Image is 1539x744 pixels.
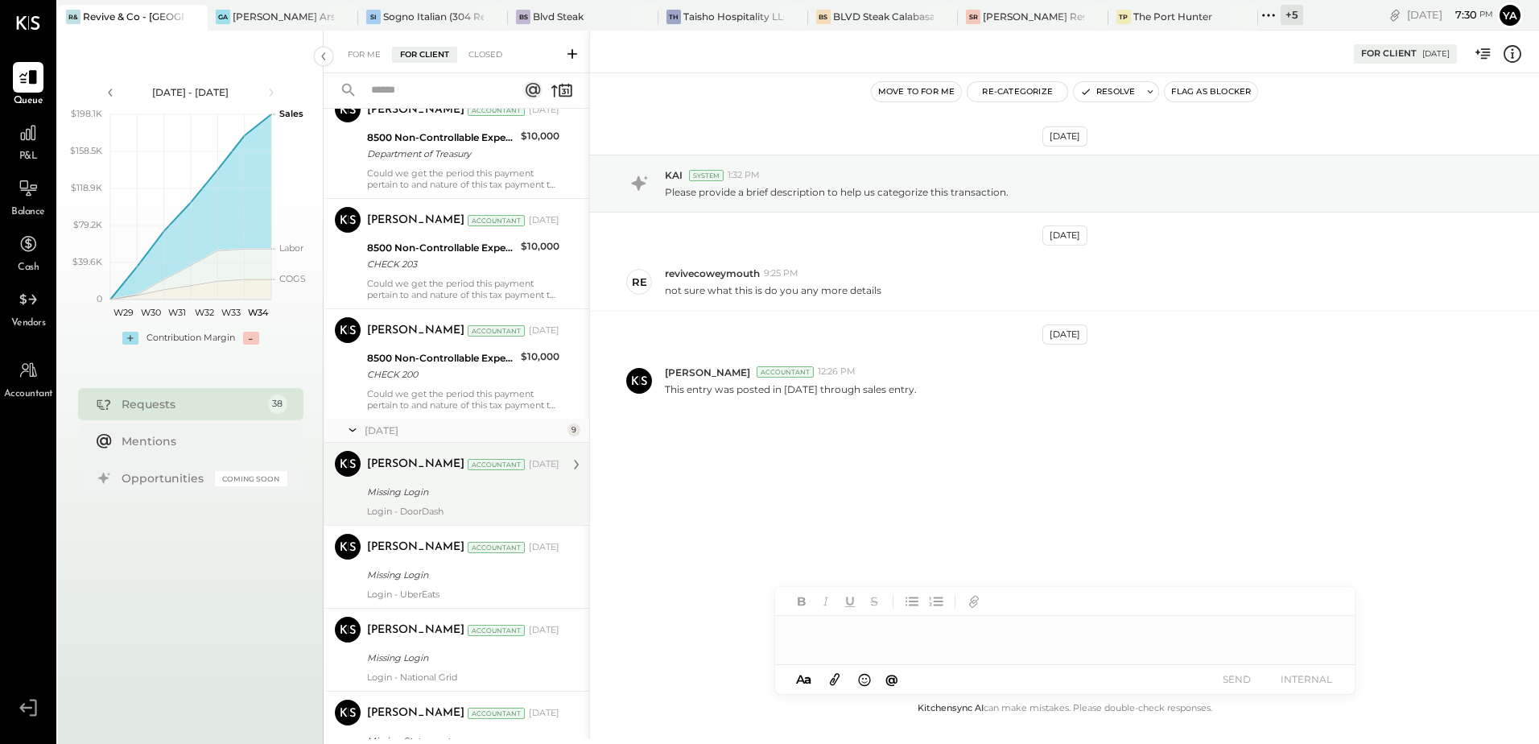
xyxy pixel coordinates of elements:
div: [PERSON_NAME] [367,213,464,229]
div: Accountant [468,625,525,636]
div: Mentions [122,433,279,449]
span: 1:32 PM [728,169,760,182]
button: SEND [1205,668,1269,690]
span: @ [885,672,898,687]
text: W30 [140,307,160,318]
button: Ordered List [926,591,947,612]
div: [DATE] [365,424,563,437]
div: $10,000 [521,128,559,144]
div: [PERSON_NAME] [367,457,464,473]
div: Contribution Margin [146,332,235,345]
div: [DATE] [1042,126,1087,147]
div: BS [816,10,831,24]
p: This entry was posted in [DATE] through sales entry. [665,382,917,396]
a: Queue [1,62,56,109]
div: Could we get the period this payment pertain to and nature of this tax payment to amortize it acc... [367,278,559,300]
a: Accountant [1,355,56,402]
div: [PERSON_NAME] [367,705,464,721]
div: [DATE] [1042,225,1087,246]
text: W31 [168,307,186,318]
div: [DATE] [529,541,559,554]
div: For Client [1361,48,1417,60]
div: + 5 [1281,5,1303,25]
a: Vendors [1,284,56,331]
div: Could we get the period this payment pertain to and nature of this tax payment to amortize it acc... [367,388,559,411]
div: [DATE] [1422,48,1450,60]
div: [DATE] [1042,324,1087,345]
div: [PERSON_NAME] Restaurant & Deli [983,10,1083,23]
button: Strikethrough [864,591,885,612]
div: System [689,170,724,181]
button: Underline [840,591,860,612]
div: 38 [268,395,287,414]
div: - [243,332,259,345]
span: P&L [19,150,38,164]
div: + [122,332,138,345]
div: SI [366,10,381,24]
button: Flag as Blocker [1165,82,1257,101]
text: W29 [113,307,134,318]
div: BLVD Steak Calabasas [833,10,934,23]
div: Accountant [468,542,525,553]
span: [PERSON_NAME] [665,366,750,379]
div: 8500 Non-Controllable Expenses:Taxes and Fees [367,240,516,256]
button: Re-Categorize [968,82,1067,101]
a: Balance [1,173,56,220]
div: Accountant [468,459,525,470]
div: [DATE] - [DATE] [122,85,259,99]
div: [DATE] [529,104,559,117]
button: Bold [791,591,812,612]
div: Login - National Grid [367,672,559,683]
div: [DATE] [1407,7,1493,23]
span: revivecoweymouth [665,267,760,280]
div: BS [516,10,530,24]
div: $10,000 [521,238,559,254]
a: P&L [1,118,56,164]
text: Sales [279,108,303,119]
div: TP [1116,10,1131,24]
text: $158.5K [70,145,102,156]
div: CHECK 203 [367,256,516,272]
div: Accountant [757,366,814,378]
div: Opportunities [122,470,207,486]
div: Login - UberEats [367,589,559,600]
div: [PERSON_NAME] [367,539,464,556]
div: [DATE] [529,624,559,637]
div: Blvd Steak [533,10,584,23]
div: Accountant [468,105,525,116]
div: Revive & Co - [GEOGRAPHIC_DATA] [83,10,184,23]
div: GA [216,10,230,24]
div: Accountant [468,215,525,226]
div: Closed [460,47,510,63]
text: $79.2K [73,219,102,230]
button: Aa [791,671,817,688]
span: Balance [11,205,45,220]
text: 0 [97,293,102,304]
text: W34 [247,307,268,318]
div: Department of Treasury [367,146,516,162]
div: SR [966,10,980,24]
div: 8500 Non-Controllable Expenses:Taxes and Fees [367,350,516,366]
div: Missing Login [367,484,555,500]
button: Ya [1497,2,1523,28]
button: INTERNAL [1274,668,1339,690]
div: R& [66,10,80,24]
text: W33 [221,307,241,318]
div: CHECK 200 [367,366,516,382]
text: $118.9K [71,182,102,193]
div: TH [666,10,681,24]
div: [DATE] [529,324,559,337]
div: Could we get the period this payment pertain to and nature of this tax payment to amortize it acc... [367,167,559,190]
div: Accountant [468,708,525,719]
div: [PERSON_NAME] [367,323,464,339]
div: 9 [567,424,580,436]
span: Queue [14,94,43,109]
div: Missing Login [367,650,555,666]
button: Unordered List [902,591,922,612]
div: [PERSON_NAME] [367,622,464,639]
div: 8500 Non-Controllable Expenses:Taxes and Fees [367,130,516,146]
span: KAI [665,168,683,182]
span: Cash [18,261,39,275]
span: 12:26 PM [818,366,856,378]
text: $198.1K [71,108,102,119]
